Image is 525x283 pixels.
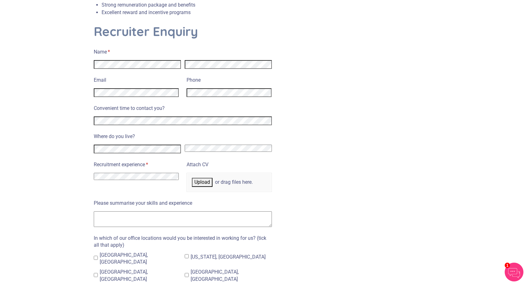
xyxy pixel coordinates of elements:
span: [GEOGRAPHIC_DATA], [GEOGRAPHIC_DATA] [100,269,148,282]
input: [GEOGRAPHIC_DATA], [GEOGRAPHIC_DATA] [94,256,98,260]
legend: Name [94,47,272,56]
legend: In which of our office locations would you be interested in working for us? (tick all that apply) [94,233,272,249]
select: Country [185,145,272,152]
li: Excellent reward and incentive programs [102,9,231,16]
span: Upload [194,179,210,185]
label: Phone [187,75,272,84]
span: or drag files here. [215,179,253,186]
span: 1 [505,263,510,268]
span: [GEOGRAPHIC_DATA], [GEOGRAPHIC_DATA] [191,269,239,282]
input: [GEOGRAPHIC_DATA], [GEOGRAPHIC_DATA] [94,273,98,277]
label: Recruitment experience [94,159,179,168]
input: [GEOGRAPHIC_DATA], [GEOGRAPHIC_DATA] [185,273,189,277]
span: [GEOGRAPHIC_DATA], [GEOGRAPHIC_DATA] [100,252,148,265]
legend: Where do you live? [94,131,272,140]
input: [US_STATE], [GEOGRAPHIC_DATA] [185,254,189,258]
button: Upload [192,178,212,187]
label: Please summarise your skills and experience [94,198,272,207]
label: Convenient time to contact you? [94,103,272,112]
input: First [94,60,181,69]
h1: Recruiter Enquiry [94,24,272,39]
label: Email [94,75,179,84]
li: Strong remuneration package and benefits [102,1,231,9]
label: Attach CV [187,159,272,168]
input: Last [185,60,272,69]
img: Chatbot [505,263,523,281]
span: [US_STATE], [GEOGRAPHIC_DATA] [191,254,266,260]
input: State / Province / Region [94,145,181,153]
